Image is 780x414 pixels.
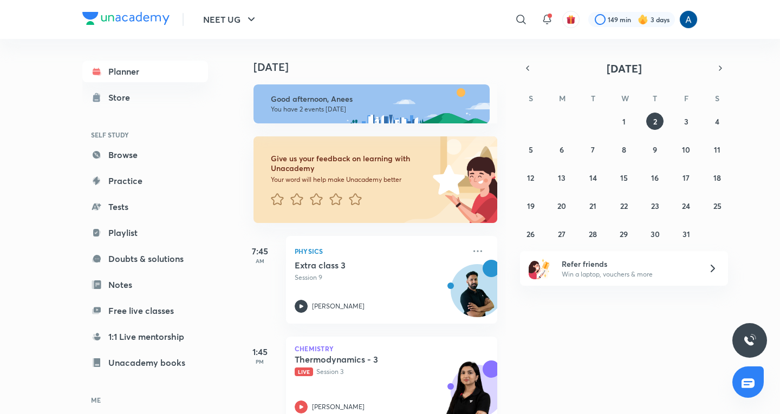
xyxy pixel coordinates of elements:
abbr: Thursday [653,93,657,103]
abbr: Saturday [715,93,719,103]
abbr: October 4, 2025 [715,116,719,127]
h5: 7:45 [238,245,282,258]
button: October 11, 2025 [708,141,726,158]
button: October 19, 2025 [522,197,539,214]
p: Your word will help make Unacademy better [271,175,429,184]
abbr: October 30, 2025 [651,229,660,239]
a: Notes [82,274,208,295]
a: Browse [82,144,208,166]
button: October 9, 2025 [646,141,664,158]
abbr: October 21, 2025 [589,201,596,211]
abbr: October 19, 2025 [527,201,535,211]
button: October 13, 2025 [553,169,570,186]
abbr: October 26, 2025 [526,229,535,239]
img: Anees Ahmed [679,10,698,29]
h5: 1:45 [238,345,282,358]
button: October 24, 2025 [678,197,695,214]
abbr: October 23, 2025 [651,201,659,211]
a: Playlist [82,222,208,244]
img: Avatar [451,270,503,322]
img: avatar [566,15,576,24]
p: [PERSON_NAME] [312,301,365,311]
abbr: Tuesday [591,93,595,103]
h6: Good afternoon, Anees [271,94,480,104]
button: October 14, 2025 [584,169,602,186]
button: October 29, 2025 [615,225,633,242]
abbr: Monday [559,93,565,103]
button: October 17, 2025 [678,169,695,186]
button: October 12, 2025 [522,169,539,186]
button: October 4, 2025 [708,113,726,130]
a: Company Logo [82,12,170,28]
abbr: October 6, 2025 [560,144,564,155]
p: Session 9 [295,273,465,282]
p: Session 3 [295,367,465,377]
abbr: October 14, 2025 [589,173,597,183]
button: October 23, 2025 [646,197,664,214]
abbr: October 28, 2025 [589,229,597,239]
abbr: Sunday [529,93,533,103]
abbr: October 17, 2025 [682,173,690,183]
abbr: Wednesday [621,93,629,103]
span: Live [295,367,313,376]
button: October 30, 2025 [646,225,664,242]
p: Chemistry [295,345,489,352]
abbr: October 27, 2025 [558,229,565,239]
p: Win a laptop, vouchers & more [562,270,695,279]
p: [PERSON_NAME] [312,402,365,412]
abbr: October 13, 2025 [558,173,565,183]
p: You have 2 events [DATE] [271,105,480,114]
div: Store [108,91,136,104]
button: October 5, 2025 [522,141,539,158]
button: October 10, 2025 [678,141,695,158]
abbr: October 18, 2025 [713,173,721,183]
abbr: October 25, 2025 [713,201,721,211]
button: October 27, 2025 [553,225,570,242]
abbr: October 2, 2025 [653,116,657,127]
a: Practice [82,170,208,192]
h5: Extra class 3 [295,260,430,271]
h6: SELF STUDY [82,126,208,144]
img: Company Logo [82,12,170,25]
p: Physics [295,245,465,258]
abbr: October 1, 2025 [622,116,626,127]
a: Doubts & solutions [82,248,208,270]
button: October 26, 2025 [522,225,539,242]
button: October 31, 2025 [678,225,695,242]
h4: [DATE] [253,61,508,74]
button: October 21, 2025 [584,197,602,214]
button: October 16, 2025 [646,169,664,186]
h6: Refer friends [562,258,695,270]
span: [DATE] [607,61,642,76]
abbr: October 20, 2025 [557,201,566,211]
abbr: October 12, 2025 [527,173,534,183]
button: October 8, 2025 [615,141,633,158]
button: October 3, 2025 [678,113,695,130]
button: October 15, 2025 [615,169,633,186]
a: Planner [82,61,208,82]
abbr: October 24, 2025 [682,201,690,211]
h6: Give us your feedback on learning with Unacademy [271,154,429,173]
abbr: October 22, 2025 [620,201,628,211]
p: AM [238,258,282,264]
button: October 25, 2025 [708,197,726,214]
abbr: October 9, 2025 [653,144,657,155]
button: October 22, 2025 [615,197,633,214]
abbr: October 7, 2025 [591,144,595,155]
h6: ME [82,391,208,409]
h5: Thermodynamics - 3 [295,354,430,365]
img: feedback_image [396,136,497,223]
button: October 28, 2025 [584,225,602,242]
button: October 6, 2025 [553,141,570,158]
a: Free live classes [82,300,208,321]
abbr: October 11, 2025 [714,144,720,155]
abbr: Friday [684,93,688,103]
abbr: October 29, 2025 [620,229,628,239]
button: October 7, 2025 [584,141,602,158]
button: [DATE] [535,61,713,76]
button: October 20, 2025 [553,197,570,214]
a: Store [82,87,208,108]
button: October 1, 2025 [615,113,633,130]
button: avatar [562,11,580,28]
a: Tests [82,196,208,218]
